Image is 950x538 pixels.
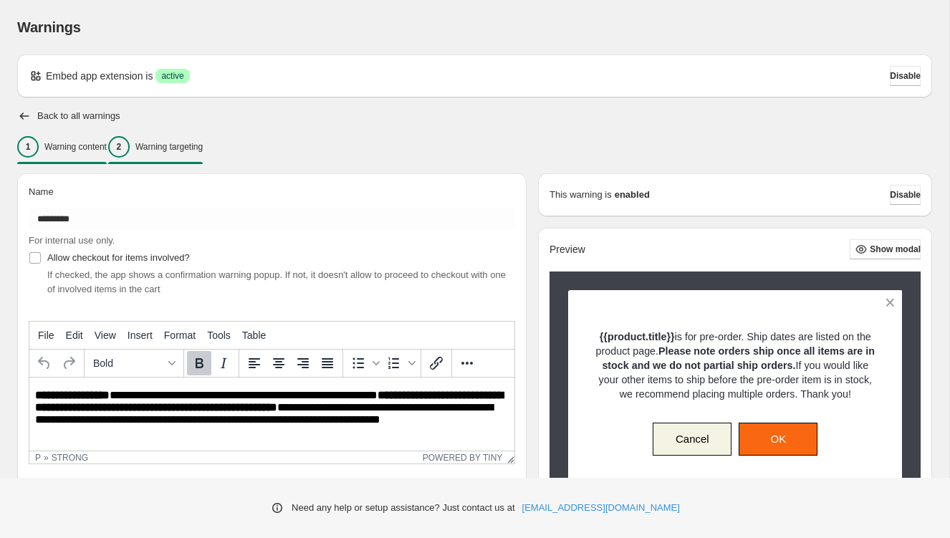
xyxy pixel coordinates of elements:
span: Warnings [17,19,81,35]
button: Disable [890,66,921,86]
iframe: Rich Text Area [29,378,514,451]
span: Insert [128,330,153,341]
button: Undo [32,351,57,375]
span: Name [29,186,54,197]
div: » [44,453,49,463]
span: Edit [66,330,83,341]
button: Align center [267,351,291,375]
h2: Preview [550,244,585,256]
button: 2Warning targeting [108,132,203,162]
div: Resize [502,451,514,463]
div: 2 [108,136,130,158]
span: Allow checkout for items involved? [47,252,190,263]
button: Italic [211,351,236,375]
button: Disable [890,185,921,205]
span: Table [242,330,266,341]
span: View [95,330,116,341]
button: Cancel [653,423,731,456]
span: Format [164,330,196,341]
a: Powered by Tiny [423,453,503,463]
span: For internal use only. [29,235,115,246]
p: Warning targeting [135,141,203,153]
button: OK [739,423,817,456]
button: Insert/edit link [424,351,448,375]
button: More... [455,351,479,375]
p: Embed app extension is [46,69,153,83]
button: 1Warning content [17,132,107,162]
p: is for pre-order. Ship dates are listed on the product page. If you would like your other items t... [593,330,878,401]
div: Bullet list [346,351,382,375]
button: Justify [315,351,340,375]
div: Numbered list [382,351,418,375]
strong: Please note orders ship once all items are in stock and we do not partial ship orders. [602,345,875,371]
p: This warning is [550,188,612,202]
button: Align left [242,351,267,375]
p: Warning content [44,141,107,153]
button: Bold [187,351,211,375]
button: Redo [57,351,81,375]
button: Show modal [850,239,921,259]
p: This message is shown in a popup when a customer is trying to purchase one of the products involved: [29,476,515,490]
span: Tools [207,330,231,341]
span: Disable [890,189,921,201]
strong: {{product.title}} [600,331,675,342]
strong: enabled [615,188,650,202]
span: Show modal [870,244,921,255]
button: Formats [87,351,181,375]
button: Align right [291,351,315,375]
span: If checked, the app shows a confirmation warning popup. If not, it doesn't allow to proceed to ch... [47,269,506,294]
div: p [35,453,41,463]
span: Disable [890,70,921,82]
span: active [161,70,183,82]
a: [EMAIL_ADDRESS][DOMAIN_NAME] [522,501,680,515]
span: Bold [93,357,163,369]
h2: Back to all warnings [37,110,120,122]
span: File [38,330,54,341]
div: strong [52,453,88,463]
div: 1 [17,136,39,158]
